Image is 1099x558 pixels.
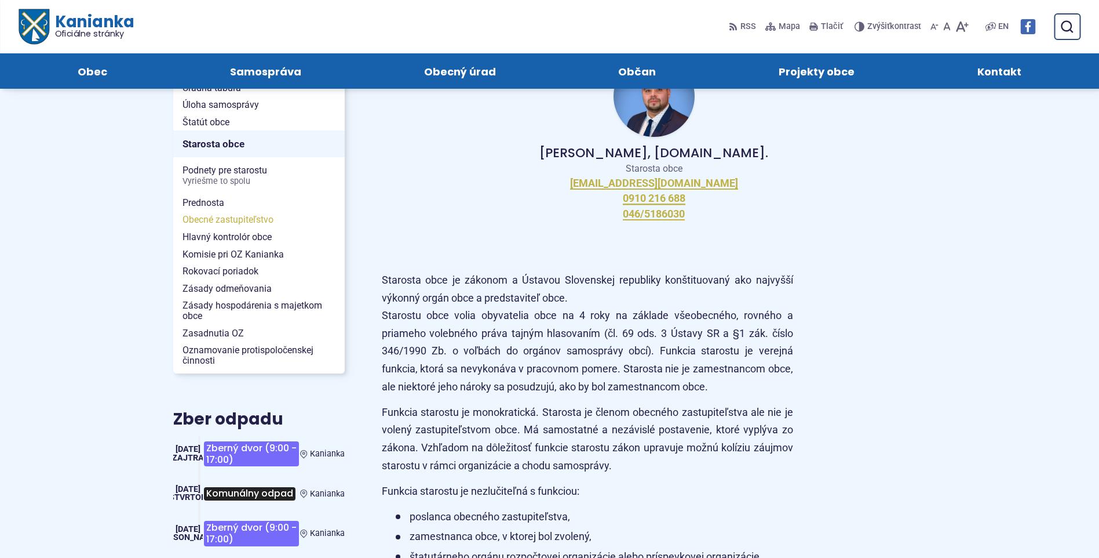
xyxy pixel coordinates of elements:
[182,194,335,212] span: Prednosta
[78,53,107,89] span: Obec
[173,263,345,280] a: Rokovací poriadok
[729,53,904,89] a: Projekty obce
[614,56,695,137] img: Fotka - starosta obce
[204,521,299,546] span: Zberný dvor (9:00 - 17:00)
[173,342,345,369] a: Oznamovanie protispoločenskej činnosti
[173,194,345,212] a: Prednosta
[570,177,738,190] a: [EMAIL_ADDRESS][DOMAIN_NAME]
[998,20,1009,34] span: EN
[310,489,345,499] span: Kanianka
[54,30,134,38] span: Oficiálne stránky
[855,15,923,39] button: Zvýšiťkontrast
[182,162,335,189] span: Podnety pre starostu
[424,53,496,89] span: Obecný úrad
[729,15,758,39] a: RSS
[173,480,345,507] a: Komunálny odpad Kanianka [DATE] štvrtok
[169,492,206,502] span: štvrtok
[941,15,953,39] button: Nastaviť pôvodnú veľkosť písma
[173,246,345,263] a: Komisie pri OZ Kanianka
[204,487,295,501] span: Komunálny odpad
[173,297,345,324] a: Zásady hospodárenia s majetkom obce
[374,53,546,89] a: Obecný úrad
[182,263,335,280] span: Rokovací poriadok
[928,15,941,39] button: Zmenšiť veľkosť písma
[173,325,345,342] a: Zasadnutia OZ
[867,22,921,32] span: kontrast
[176,524,200,534] span: [DATE]
[182,229,335,246] span: Hlavný kontrolór obce
[182,342,335,369] span: Oznamovanie protispoločenskej činnosti
[310,449,345,459] span: Kanianka
[182,246,335,263] span: Komisie pri OZ Kanianka
[400,146,908,160] p: [PERSON_NAME], [DOMAIN_NAME].
[173,96,345,114] a: Úloha samosprávy
[867,21,890,31] span: Zvýšiť
[310,528,345,538] span: Kanianka
[382,404,793,474] p: Funkcia starostu je monokratická. Starosta je členom obecného zastupiteľstva ale nie je volený za...
[173,131,345,157] a: Starosta obce
[176,444,200,454] span: [DATE]
[182,96,335,114] span: Úloha samosprávy
[182,135,335,153] span: Starosta obce
[230,53,301,89] span: Samospráva
[623,192,685,205] a: 0910 216 688
[763,15,802,39] a: Mapa
[977,53,1021,89] span: Kontakt
[19,9,49,45] img: Prejsť na domovskú stránku
[740,20,756,34] span: RSS
[182,177,335,186] span: Vyriešme to spolu
[618,53,656,89] span: Občan
[173,211,345,229] a: Obecné zastupiteľstvo
[928,53,1071,89] a: Kontakt
[182,297,335,324] span: Zásady hospodárenia s majetkom obce
[180,53,351,89] a: Samospráva
[779,20,800,34] span: Mapa
[1020,19,1035,34] img: Prejsť na Facebook stránku
[569,53,706,89] a: Občan
[182,325,335,342] span: Zasadnutia OZ
[173,114,345,131] a: Štatút obce
[173,162,345,189] a: Podnety pre starostuVyriešme to spolu
[156,532,220,542] span: [PERSON_NAME]
[173,280,345,298] a: Zásady odmeňovania
[173,516,345,550] a: Zberný dvor (9:00 - 17:00) Kanianka [DATE] [PERSON_NAME]
[382,271,793,396] p: Starosta obce je zákonom a Ústavou Slovenskej republiky konštituovaný ako najvyšší výkonný orgán ...
[182,280,335,298] span: Zásady odmeňovania
[623,208,685,221] a: 046/5186030
[382,483,793,501] p: Funkcia starostu je nezlučiteľná s funkciou:
[996,20,1011,34] a: EN
[173,437,345,471] a: Zberný dvor (9:00 - 17:00) Kanianka [DATE] Zajtra
[807,15,845,39] button: Tlačiť
[821,22,843,32] span: Tlačiť
[182,211,335,229] span: Obecné zastupiteľstvo
[182,114,335,131] span: Štatút obce
[779,53,855,89] span: Projekty obce
[400,163,908,175] p: Starosta obce
[173,229,345,246] a: Hlavný kontrolór obce
[953,15,971,39] button: Zväčšiť veľkosť písma
[19,9,134,45] a: Logo Kanianka, prejsť na domovskú stránku.
[172,453,204,463] span: Zajtra
[176,484,200,494] span: [DATE]
[49,14,133,38] span: Kanianka
[396,508,793,526] li: poslanca obecného zastupiteľstva,
[204,441,299,466] span: Zberný dvor (9:00 - 17:00)
[173,411,345,429] h3: Zber odpadu
[28,53,157,89] a: Obec
[396,528,793,546] li: zamestnanca obce, v ktorej bol zvolený,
